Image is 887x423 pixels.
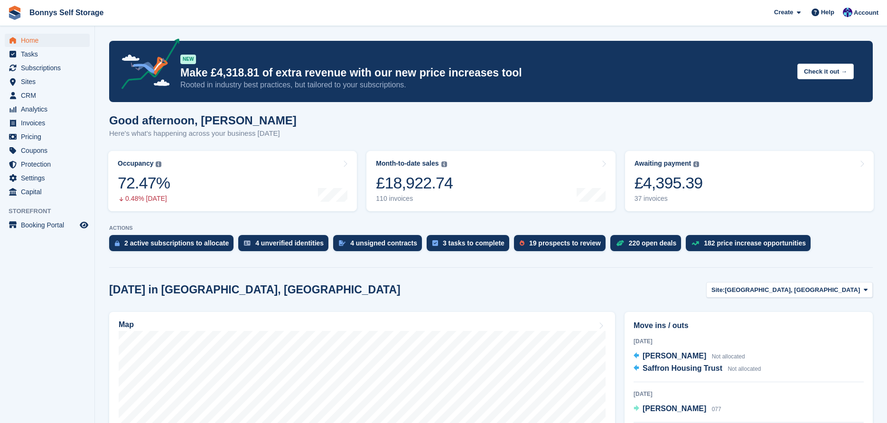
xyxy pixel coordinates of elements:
a: menu [5,75,90,88]
h2: Move ins / outs [634,320,864,331]
span: Account [854,8,878,18]
span: Analytics [21,103,78,116]
span: 077 [712,406,721,413]
a: 4 unverified identities [238,235,333,256]
span: Invoices [21,116,78,130]
span: [GEOGRAPHIC_DATA], [GEOGRAPHIC_DATA] [725,285,860,295]
a: [PERSON_NAME] Not allocated [634,350,745,363]
span: [PERSON_NAME] [643,404,706,413]
span: Storefront [9,207,94,216]
img: stora-icon-8386f47178a22dfd0bd8f6a31ec36ba5ce8667c1dd55bd0f319d3a0aa187defe.svg [8,6,22,20]
img: Rebecca Gray [843,8,852,17]
p: Make £4,318.81 of extra revenue with our new price increases tool [180,66,790,80]
span: Sites [21,75,78,88]
div: 37 invoices [635,195,703,203]
span: Subscriptions [21,61,78,75]
div: [DATE] [634,337,864,346]
div: Occupancy [118,160,153,168]
a: menu [5,171,90,185]
div: Month-to-date sales [376,160,439,168]
span: Settings [21,171,78,185]
a: menu [5,218,90,232]
a: 19 prospects to review [514,235,610,256]
img: icon-info-grey-7440780725fd019a000dd9b08b2336e03edf1995a4989e88bcd33f0948082b44.svg [693,161,699,167]
div: 110 invoices [376,195,453,203]
h1: Good afternoon, [PERSON_NAME] [109,114,297,127]
span: Pricing [21,130,78,143]
p: ACTIONS [109,225,873,231]
span: Capital [21,185,78,198]
a: menu [5,158,90,171]
div: 19 prospects to review [529,239,601,247]
div: [DATE] [634,390,864,398]
a: 2 active subscriptions to allocate [109,235,238,256]
span: Home [21,34,78,47]
span: CRM [21,89,78,102]
div: 72.47% [118,173,170,193]
a: menu [5,34,90,47]
a: Month-to-date sales £18,922.74 110 invoices [366,151,615,211]
span: Saffron Housing Trust [643,364,722,372]
span: Tasks [21,47,78,61]
img: price_increase_opportunities-93ffe204e8149a01c8c9dc8f82e8f89637d9d84a8eef4429ea346261dce0b2c0.svg [691,241,699,245]
div: 2 active subscriptions to allocate [124,239,229,247]
a: Awaiting payment £4,395.39 37 invoices [625,151,874,211]
img: prospect-51fa495bee0391a8d652442698ab0144808aea92771e9ea1ae160a38d050c398.svg [520,240,524,246]
img: icon-info-grey-7440780725fd019a000dd9b08b2336e03edf1995a4989e88bcd33f0948082b44.svg [156,161,161,167]
span: Protection [21,158,78,171]
div: 3 tasks to complete [443,239,504,247]
p: Here's what's happening across your business [DATE] [109,128,297,139]
a: menu [5,61,90,75]
h2: [DATE] in [GEOGRAPHIC_DATA], [GEOGRAPHIC_DATA] [109,283,401,296]
div: 4 unverified identities [255,239,324,247]
a: Bonnys Self Storage [26,5,107,20]
button: Check it out → [797,64,854,79]
div: £18,922.74 [376,173,453,193]
div: NEW [180,55,196,64]
a: 182 price increase opportunities [686,235,815,256]
div: 4 unsigned contracts [350,239,417,247]
a: menu [5,144,90,157]
img: icon-info-grey-7440780725fd019a000dd9b08b2336e03edf1995a4989e88bcd33f0948082b44.svg [441,161,447,167]
h2: Map [119,320,134,329]
img: task-75834270c22a3079a89374b754ae025e5fb1db73e45f91037f5363f120a921f8.svg [432,240,438,246]
p: Rooted in industry best practices, but tailored to your subscriptions. [180,80,790,90]
div: 182 price increase opportunities [704,239,806,247]
div: £4,395.39 [635,173,703,193]
img: active_subscription_to_allocate_icon-d502201f5373d7db506a760aba3b589e785aa758c864c3986d89f69b8ff3... [115,240,120,246]
a: menu [5,185,90,198]
a: Preview store [78,219,90,231]
span: Site: [711,285,725,295]
span: Coupons [21,144,78,157]
img: contract_signature_icon-13c848040528278c33f63329250d36e43548de30e8caae1d1a13099fd9432cc5.svg [339,240,345,246]
a: menu [5,47,90,61]
span: Help [821,8,834,17]
img: price-adjustments-announcement-icon-8257ccfd72463d97f412b2fc003d46551f7dbcb40ab6d574587a9cd5c0d94... [113,38,180,93]
button: Site: [GEOGRAPHIC_DATA], [GEOGRAPHIC_DATA] [706,282,873,298]
span: Booking Portal [21,218,78,232]
a: Saffron Housing Trust Not allocated [634,363,761,375]
a: [PERSON_NAME] 077 [634,403,721,415]
a: Occupancy 72.47% 0.48% [DATE] [108,151,357,211]
span: Create [774,8,793,17]
a: menu [5,116,90,130]
div: 0.48% [DATE] [118,195,170,203]
span: Not allocated [728,366,761,372]
a: menu [5,103,90,116]
span: [PERSON_NAME] [643,352,706,360]
a: 3 tasks to complete [427,235,514,256]
span: Not allocated [712,353,745,360]
a: 220 open deals [610,235,686,256]
div: 220 open deals [629,239,676,247]
div: Awaiting payment [635,160,691,168]
img: verify_identity-adf6edd0f0f0b5bbfe63781bf79b02c33cf7c696d77639b501bdc392416b5a36.svg [244,240,251,246]
a: menu [5,130,90,143]
img: deal-1b604bf984904fb50ccaf53a9ad4b4a5d6e5aea283cecdc64d6e3604feb123c2.svg [616,240,624,246]
a: menu [5,89,90,102]
a: 4 unsigned contracts [333,235,427,256]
